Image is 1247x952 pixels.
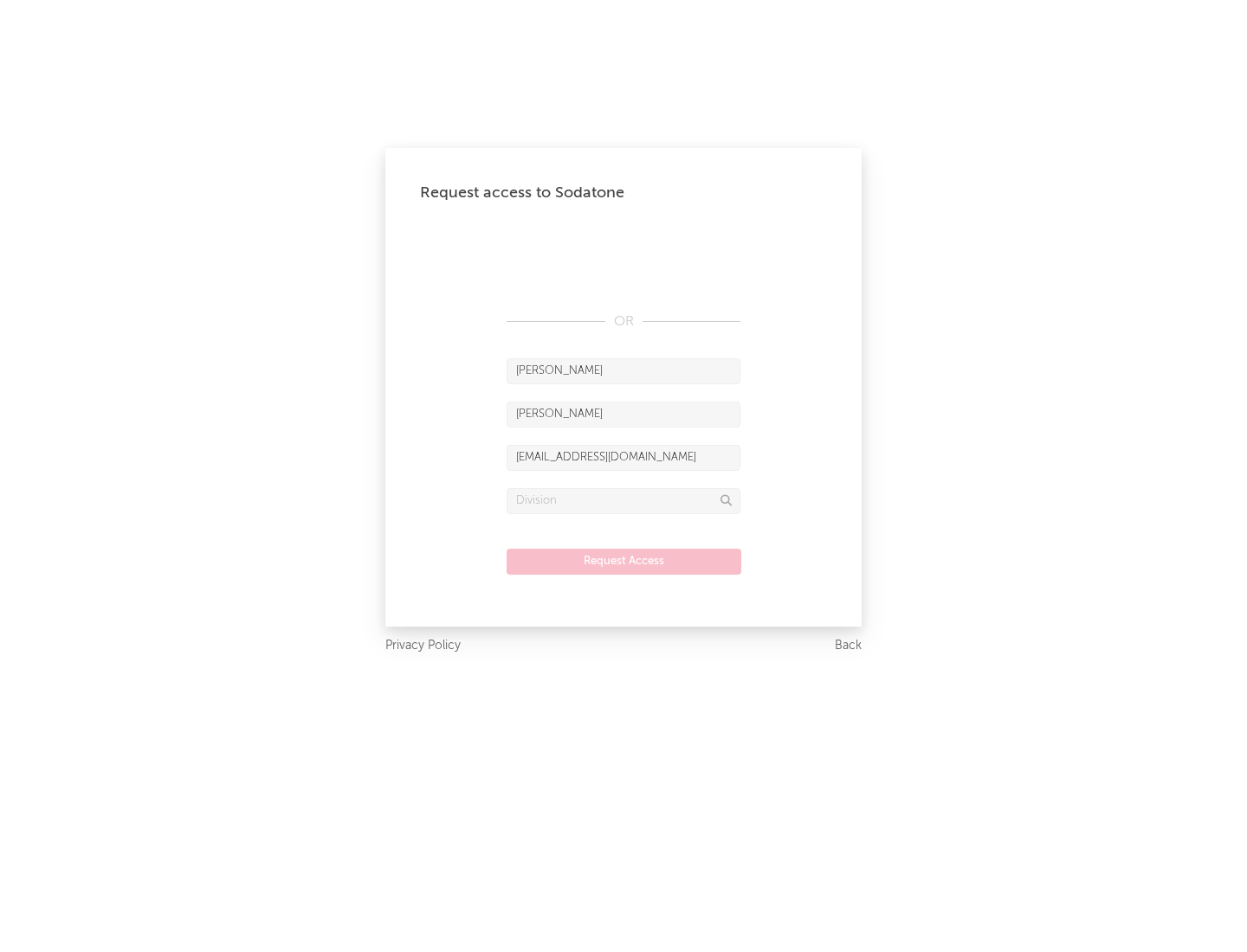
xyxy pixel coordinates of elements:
input: Last Name [507,402,740,428]
div: Request access to Sodatone [420,183,827,203]
div: OR [507,312,740,332]
input: First Name [507,358,740,384]
input: Division [507,488,740,514]
button: Request Access [507,549,741,575]
a: Back [835,635,862,657]
a: Privacy Policy [385,635,461,657]
input: Email [507,445,740,471]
